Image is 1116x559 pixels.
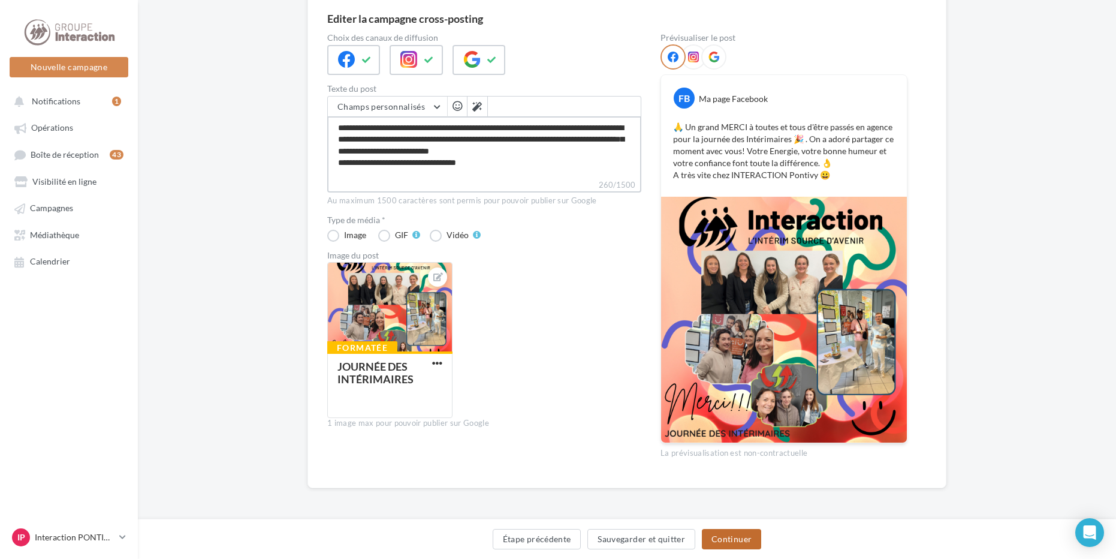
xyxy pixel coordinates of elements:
a: Boîte de réception43 [7,143,131,166]
div: JOURNÉE DES INTÉRIMAIRES [337,360,414,386]
div: FB [674,88,695,109]
div: Vidéo [447,231,469,239]
span: Visibilité en ligne [32,176,96,187]
button: Sauvegarder et quitter [587,529,695,549]
div: Formatée [327,341,397,354]
button: Nouvelle campagne [10,57,128,77]
div: Au maximum 1500 caractères sont permis pour pouvoir publier sur Google [327,196,641,206]
div: 1 [112,97,121,106]
div: Open Intercom Messenger [1075,518,1104,547]
a: Médiathèque [7,224,131,245]
div: Editer la campagne cross-posting [327,13,483,24]
div: Image du post [327,251,641,260]
span: Notifications [32,96,80,106]
label: Type de média * [327,216,641,224]
p: Interaction PONTIVY [35,531,114,543]
a: Opérations [7,116,131,138]
div: GIF [395,231,408,239]
span: Calendrier [30,257,70,267]
div: Image [344,231,366,239]
label: Choix des canaux de diffusion [327,34,641,42]
button: Continuer [702,529,761,549]
span: Champs personnalisés [337,101,425,112]
span: Opérations [31,123,73,133]
span: Campagnes [30,203,73,214]
div: 1 image max pour pouvoir publier sur Google [327,418,641,429]
button: Étape précédente [493,529,581,549]
label: 260/1500 [327,179,641,193]
a: Calendrier [7,250,131,272]
label: Texte du post [327,85,641,93]
button: Notifications 1 [7,90,126,112]
button: Champs personnalisés [328,97,447,117]
a: Visibilité en ligne [7,170,131,192]
a: Campagnes [7,197,131,218]
span: Médiathèque [30,230,79,240]
div: La prévisualisation est non-contractuelle [660,443,907,459]
p: 🙏 Un grand MERCI à toutes et tous d'être passés en agence pour la journée des Intérimaires 🎉 . On... [673,121,895,181]
div: Prévisualiser le post [660,34,907,42]
div: Ma page Facebook [699,93,768,105]
span: IP [17,531,25,543]
div: 43 [110,150,123,160]
span: Boîte de réception [31,149,99,160]
a: IP Interaction PONTIVY [10,526,128,549]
